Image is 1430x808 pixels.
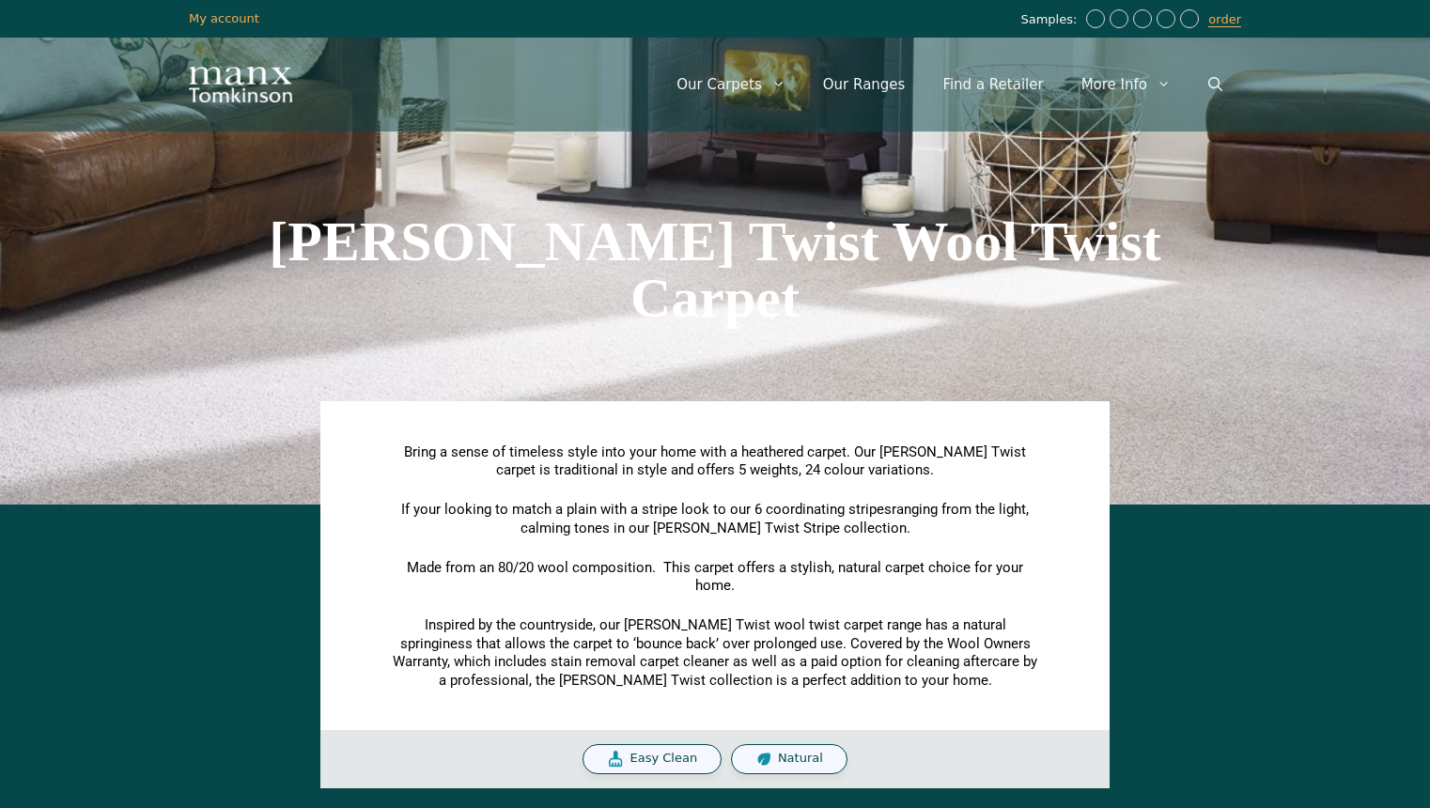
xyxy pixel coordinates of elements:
a: Open Search Bar [1189,56,1241,113]
a: Find a Retailer [924,56,1062,113]
span: ranging from the light, calming tones in our [PERSON_NAME] Twist Stripe collection. [521,501,1030,536]
p: If your looking to match a plain with a stripe look to our 6 coordinating stripes [391,501,1039,537]
img: Manx Tomkinson [189,67,292,102]
nav: Primary [658,56,1241,113]
p: Bring a sense of timeless style into your home with a heathered carpet. Our [PERSON_NAME] Twist c... [391,443,1039,480]
a: My account [189,11,259,25]
h1: [PERSON_NAME] Twist Wool Twist Carpet [189,213,1241,326]
a: Our Ranges [804,56,925,113]
span: Natural [778,751,823,767]
span: Easy Clean [630,751,697,767]
p: Made from an 80/20 wool composition. This carpet offers a stylish, natural carpet choice for your... [391,559,1039,596]
span: Samples: [1020,12,1081,28]
p: Inspired by the countryside, our [PERSON_NAME] Twist wool twist carpet range has a natural spring... [391,616,1039,690]
a: More Info [1063,56,1189,113]
a: order [1208,12,1241,27]
a: Our Carpets [658,56,804,113]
